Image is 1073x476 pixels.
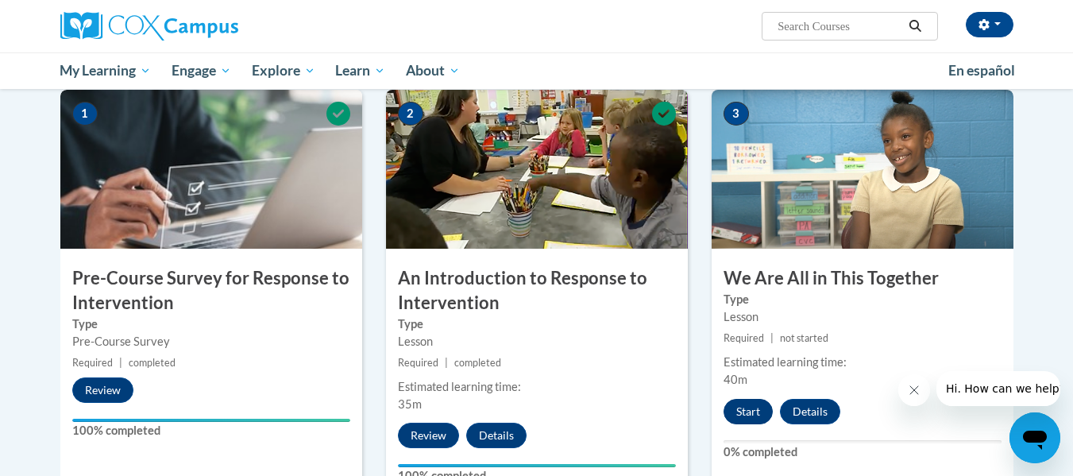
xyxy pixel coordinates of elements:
[398,397,422,411] span: 35m
[724,373,747,386] span: 40m
[712,266,1013,291] h3: We Are All in This Together
[161,52,241,89] a: Engage
[903,17,927,36] button: Search
[398,378,676,396] div: Estimated learning time:
[724,102,749,126] span: 3
[172,61,231,80] span: Engage
[724,443,1002,461] label: 0% completed
[386,266,688,315] h3: An Introduction to Response to Intervention
[252,61,315,80] span: Explore
[898,374,930,406] iframe: Close message
[724,399,773,424] button: Start
[60,12,238,41] img: Cox Campus
[780,332,828,344] span: not started
[72,102,98,126] span: 1
[966,12,1013,37] button: Account Settings
[780,399,840,424] button: Details
[72,315,350,333] label: Type
[938,54,1025,87] a: En español
[37,52,1037,89] div: Main menu
[396,52,470,89] a: About
[724,291,1002,308] label: Type
[936,371,1060,406] iframe: Message from company
[241,52,326,89] a: Explore
[445,357,448,369] span: |
[724,332,764,344] span: Required
[398,102,423,126] span: 2
[72,419,350,422] div: Your progress
[129,357,176,369] span: completed
[398,464,676,467] div: Your progress
[724,354,1002,371] div: Estimated learning time:
[398,333,676,350] div: Lesson
[10,11,129,24] span: Hi. How can we help?
[325,52,396,89] a: Learn
[1009,412,1060,463] iframe: Button to launch messaging window
[60,90,362,249] img: Course Image
[72,333,350,350] div: Pre-Course Survey
[406,61,460,80] span: About
[948,62,1015,79] span: En español
[72,422,350,439] label: 100% completed
[398,423,459,448] button: Review
[119,357,122,369] span: |
[724,308,1002,326] div: Lesson
[60,12,362,41] a: Cox Campus
[386,90,688,249] img: Course Image
[398,357,438,369] span: Required
[454,357,501,369] span: completed
[398,315,676,333] label: Type
[72,357,113,369] span: Required
[712,90,1013,249] img: Course Image
[60,61,151,80] span: My Learning
[466,423,527,448] button: Details
[776,17,903,36] input: Search Courses
[60,266,362,315] h3: Pre-Course Survey for Response to Intervention
[72,377,133,403] button: Review
[335,61,385,80] span: Learn
[770,332,774,344] span: |
[50,52,162,89] a: My Learning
